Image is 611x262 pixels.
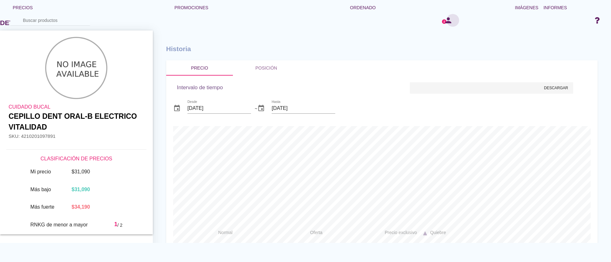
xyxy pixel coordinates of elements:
[376,4,507,11] font: flecha desplegable
[385,16,438,24] font: canjear
[8,1,169,14] button: Precios
[33,4,164,11] font: flecha desplegable
[442,19,446,24] a: 2
[71,204,90,209] font: $34,190
[31,169,51,174] font: Mi precio
[71,186,90,192] font: $31,090
[415,84,543,92] font: descarga en la nube
[71,169,90,174] font: $31,090
[187,103,251,113] input: Desde
[114,221,118,227] font: 1
[350,5,376,10] font: Ordenado
[513,1,541,14] a: Imágenes
[459,17,591,24] font: flecha desplegable
[272,103,335,113] input: Hasta
[255,106,257,111] font: ~
[257,104,273,112] font: evento
[9,112,137,131] font: CEPILLO DENT ORAL-B ELECTRICO VITALIDAD
[541,1,569,14] a: Informes
[9,133,56,139] font: SKU: 4210201097891
[9,104,51,110] font: Cuidado bucal
[444,16,462,25] font: persona
[173,104,188,112] font: evento
[31,204,55,209] font: Más fuerte
[118,223,123,228] font: / 2
[97,187,116,191] font: JumboSala
[174,5,208,10] font: Promociones
[191,65,208,71] font: Precio
[208,4,340,11] font: flecha desplegable
[40,156,112,161] font: Clasificación de precios
[444,20,445,23] text: 2
[544,86,568,90] font: Descargar
[31,186,51,192] font: Más bajo
[23,15,86,25] input: Buscar productos
[13,5,33,10] font: Precios
[177,84,223,91] font: Intervalo de tiempo
[166,45,191,52] font: Historia
[345,1,513,14] button: Ordenado
[31,222,88,227] font: RNKG de menor a mayor
[543,5,567,10] font: Informes
[169,1,345,14] button: Promociones
[99,205,114,209] font: Unimarc
[410,82,573,94] button: Descargar
[515,5,539,10] font: Imágenes
[255,65,277,71] font: Posición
